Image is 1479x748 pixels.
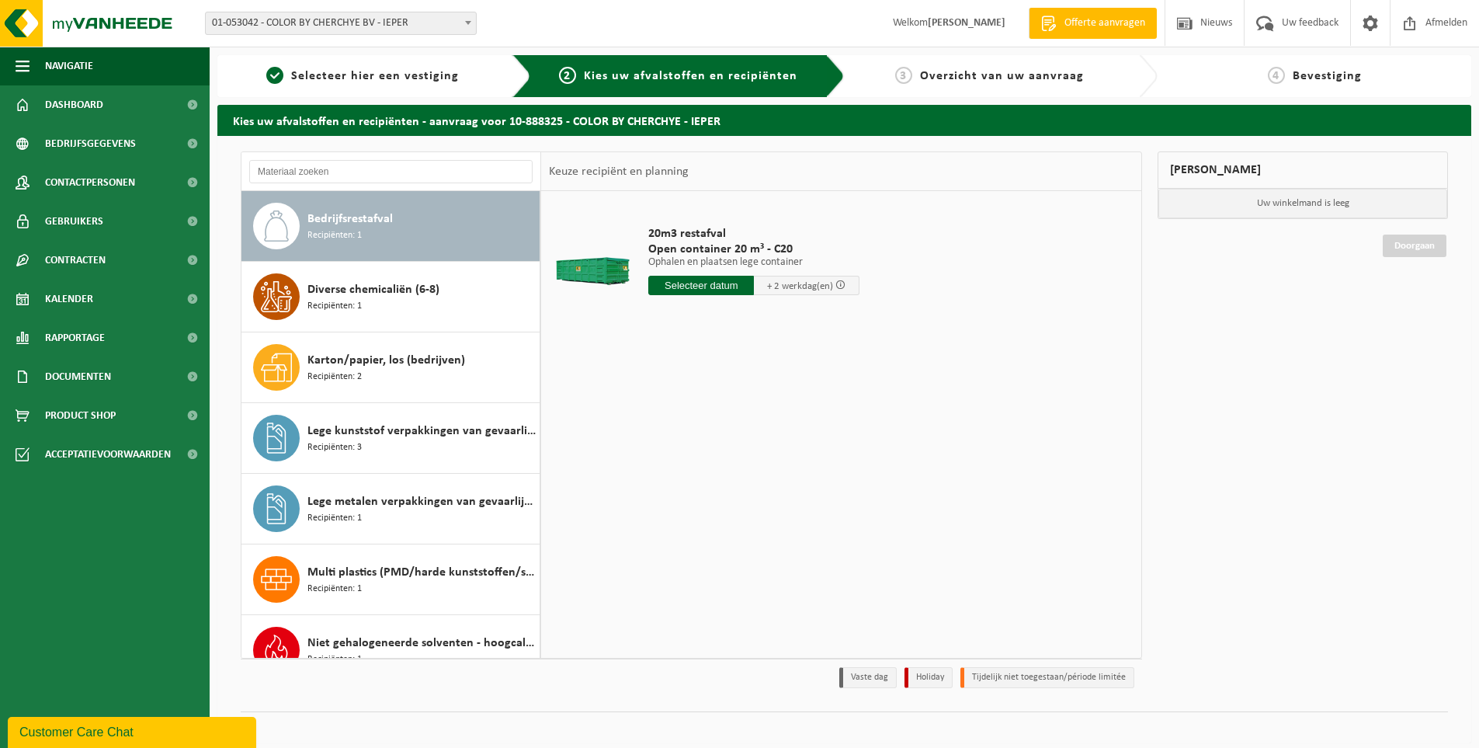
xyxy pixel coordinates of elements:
[839,667,897,688] li: Vaste dag
[1158,151,1448,189] div: [PERSON_NAME]
[648,276,754,295] input: Selecteer datum
[241,474,540,544] button: Lege metalen verpakkingen van gevaarlijke stoffen Recipiënten: 1
[241,615,540,686] button: Niet gehalogeneerde solventen - hoogcalorisch in 200lt-vat Recipiënten: 1
[45,202,103,241] span: Gebruikers
[45,318,105,357] span: Rapportage
[307,299,362,314] span: Recipiënten: 1
[928,17,1005,29] strong: [PERSON_NAME]
[648,226,859,242] span: 20m3 restafval
[266,67,283,84] span: 1
[307,492,536,511] span: Lege metalen verpakkingen van gevaarlijke stoffen
[45,47,93,85] span: Navigatie
[241,544,540,615] button: Multi plastics (PMD/harde kunststoffen/spanbanden/EPS/folie naturel/folie gemengd) Recipiënten: 1
[584,70,797,82] span: Kies uw afvalstoffen en recipiënten
[1158,189,1447,218] p: Uw winkelmand is leeg
[241,262,540,332] button: Diverse chemicaliën (6-8) Recipiënten: 1
[45,357,111,396] span: Documenten
[8,714,259,748] iframe: chat widget
[559,67,576,84] span: 2
[45,124,136,163] span: Bedrijfsgegevens
[291,70,459,82] span: Selecteer hier een vestiging
[1268,67,1285,84] span: 4
[648,242,859,257] span: Open container 20 m³ - C20
[307,228,362,243] span: Recipiënten: 1
[767,281,833,291] span: + 2 werkdag(en)
[206,12,476,34] span: 01-053042 - COLOR BY CHERCHYE BV - IEPER
[1061,16,1149,31] span: Offerte aanvragen
[307,652,362,667] span: Recipiënten: 1
[45,396,116,435] span: Product Shop
[241,332,540,403] button: Karton/papier, los (bedrijven) Recipiënten: 2
[307,280,439,299] span: Diverse chemicaliën (6-8)
[45,163,135,202] span: Contactpersonen
[307,370,362,384] span: Recipiënten: 2
[1383,235,1446,257] a: Doorgaan
[307,440,362,455] span: Recipiënten: 3
[307,511,362,526] span: Recipiënten: 1
[307,582,362,597] span: Recipiënten: 1
[45,435,171,474] span: Acceptatievoorwaarden
[205,12,477,35] span: 01-053042 - COLOR BY CHERCHYE BV - IEPER
[45,280,93,318] span: Kalender
[648,257,859,268] p: Ophalen en plaatsen lege container
[225,67,500,85] a: 1Selecteer hier een vestiging
[920,70,1084,82] span: Overzicht van uw aanvraag
[307,422,536,440] span: Lege kunststof verpakkingen van gevaarlijke stoffen
[307,351,465,370] span: Karton/papier, los (bedrijven)
[960,667,1134,688] li: Tijdelijk niet toegestaan/période limitée
[904,667,953,688] li: Holiday
[895,67,912,84] span: 3
[307,634,536,652] span: Niet gehalogeneerde solventen - hoogcalorisch in 200lt-vat
[45,241,106,280] span: Contracten
[307,563,536,582] span: Multi plastics (PMD/harde kunststoffen/spanbanden/EPS/folie naturel/folie gemengd)
[241,191,540,262] button: Bedrijfsrestafval Recipiënten: 1
[217,105,1471,135] h2: Kies uw afvalstoffen en recipiënten - aanvraag voor 10-888325 - COLOR BY CHERCHYE - IEPER
[45,85,103,124] span: Dashboard
[249,160,533,183] input: Materiaal zoeken
[541,152,696,191] div: Keuze recipiënt en planning
[1293,70,1362,82] span: Bevestiging
[241,403,540,474] button: Lege kunststof verpakkingen van gevaarlijke stoffen Recipiënten: 3
[1029,8,1157,39] a: Offerte aanvragen
[307,210,393,228] span: Bedrijfsrestafval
